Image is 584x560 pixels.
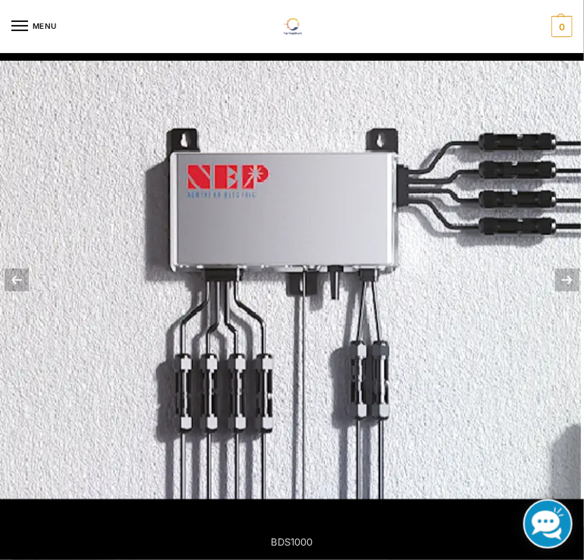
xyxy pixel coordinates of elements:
[11,15,57,38] button: Menu
[551,16,573,37] span: 0
[548,16,573,37] nav: Cart contents
[531,242,584,318] button: Next (arrow right)
[133,527,451,557] div: BDS1000
[548,16,573,37] a: 0
[274,18,309,35] img: Solaranlagen, Speicheranlagen und Energiesparprodukte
